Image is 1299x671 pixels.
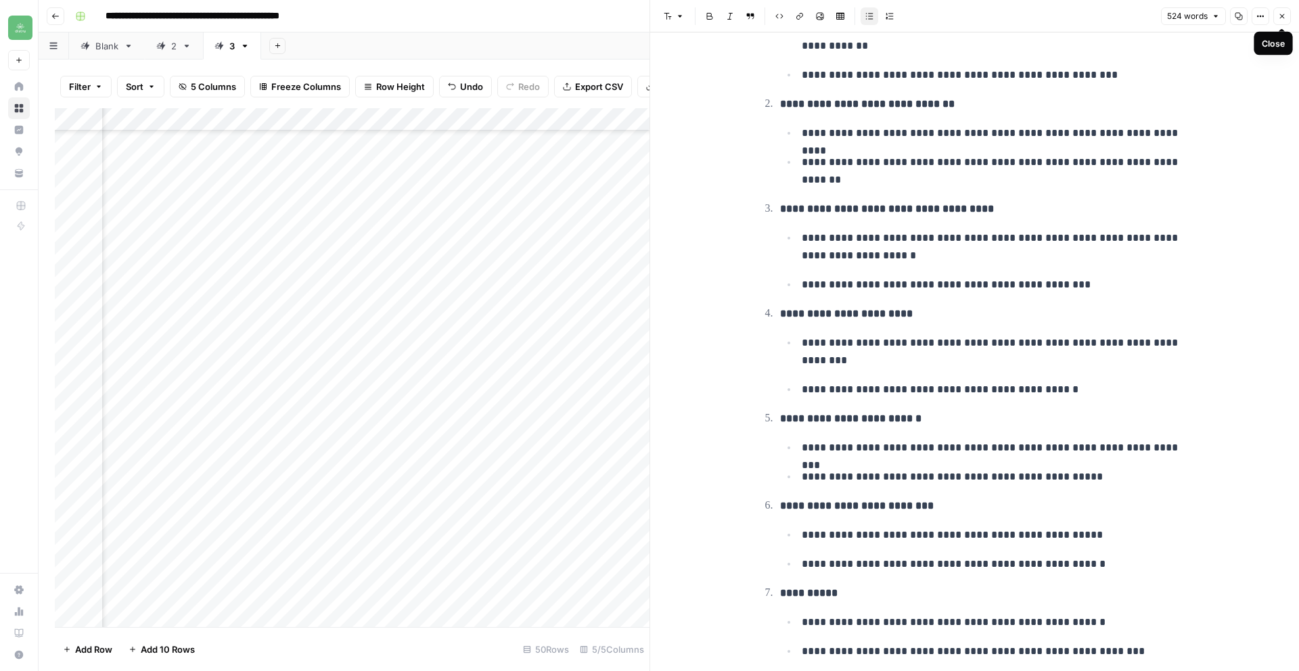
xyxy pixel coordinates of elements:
button: Filter [60,76,112,97]
button: 5 Columns [170,76,245,97]
a: Home [8,76,30,97]
span: 524 words [1167,10,1208,22]
button: Freeze Columns [250,76,350,97]
button: Undo [439,76,492,97]
button: Row Height [355,76,434,97]
button: 524 words [1161,7,1226,25]
a: 2 [145,32,203,60]
a: Insights [8,119,30,141]
span: Export CSV [575,80,623,93]
div: 2 [171,39,177,53]
span: Add Row [75,643,112,656]
a: Learning Hub [8,622,30,644]
button: Help + Support [8,644,30,666]
div: Close [1262,37,1285,49]
span: 5 Columns [191,80,236,93]
div: 50 Rows [518,639,574,660]
a: Settings [8,579,30,601]
button: Workspace: Distru [8,11,30,45]
div: 5/5 Columns [574,639,649,660]
span: Filter [69,80,91,93]
button: Redo [497,76,549,97]
button: Sort [117,76,164,97]
a: Blank [69,32,145,60]
span: Add 10 Rows [141,643,195,656]
img: Distru Logo [8,16,32,40]
a: Opportunities [8,141,30,162]
a: Usage [8,601,30,622]
a: Browse [8,97,30,119]
a: Your Data [8,162,30,184]
span: Sort [126,80,143,93]
span: Undo [460,80,483,93]
button: Add Row [55,639,120,660]
span: Redo [518,80,540,93]
button: Export CSV [554,76,632,97]
span: Freeze Columns [271,80,341,93]
span: Row Height [376,80,425,93]
a: 3 [203,32,261,60]
div: 3 [229,39,235,53]
button: Add 10 Rows [120,639,203,660]
div: Blank [95,39,118,53]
